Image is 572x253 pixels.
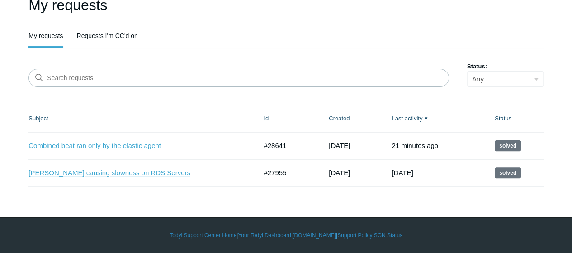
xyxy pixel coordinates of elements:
time: 10/14/2025, 10:02 [392,142,438,149]
th: Id [255,105,320,132]
time: 10/05/2025, 11:20 [392,169,413,177]
a: SGN Status [374,231,402,239]
label: Status: [467,62,544,71]
th: Status [486,105,544,132]
time: 10/03/2025, 15:16 [329,142,350,149]
a: Combined beat ran only by the elastic agent [28,141,243,151]
input: Search requests [28,69,449,87]
a: Created [329,115,350,122]
a: Your Todyl Dashboard [238,231,291,239]
span: This request has been solved [495,167,521,178]
a: Support Policy [337,231,372,239]
td: #27955 [255,159,320,186]
time: 09/05/2025, 14:35 [329,169,350,177]
span: This request has been solved [495,140,521,151]
div: | | | | [28,231,544,239]
a: My requests [28,25,63,46]
a: [DOMAIN_NAME] [293,231,336,239]
a: Last activity▼ [392,115,422,122]
td: #28641 [255,132,320,159]
span: ▼ [424,115,428,122]
a: Requests I'm CC'd on [77,25,138,46]
a: [PERSON_NAME] causing slowness on RDS Servers [28,168,243,178]
th: Subject [28,105,255,132]
a: Todyl Support Center Home [170,231,236,239]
